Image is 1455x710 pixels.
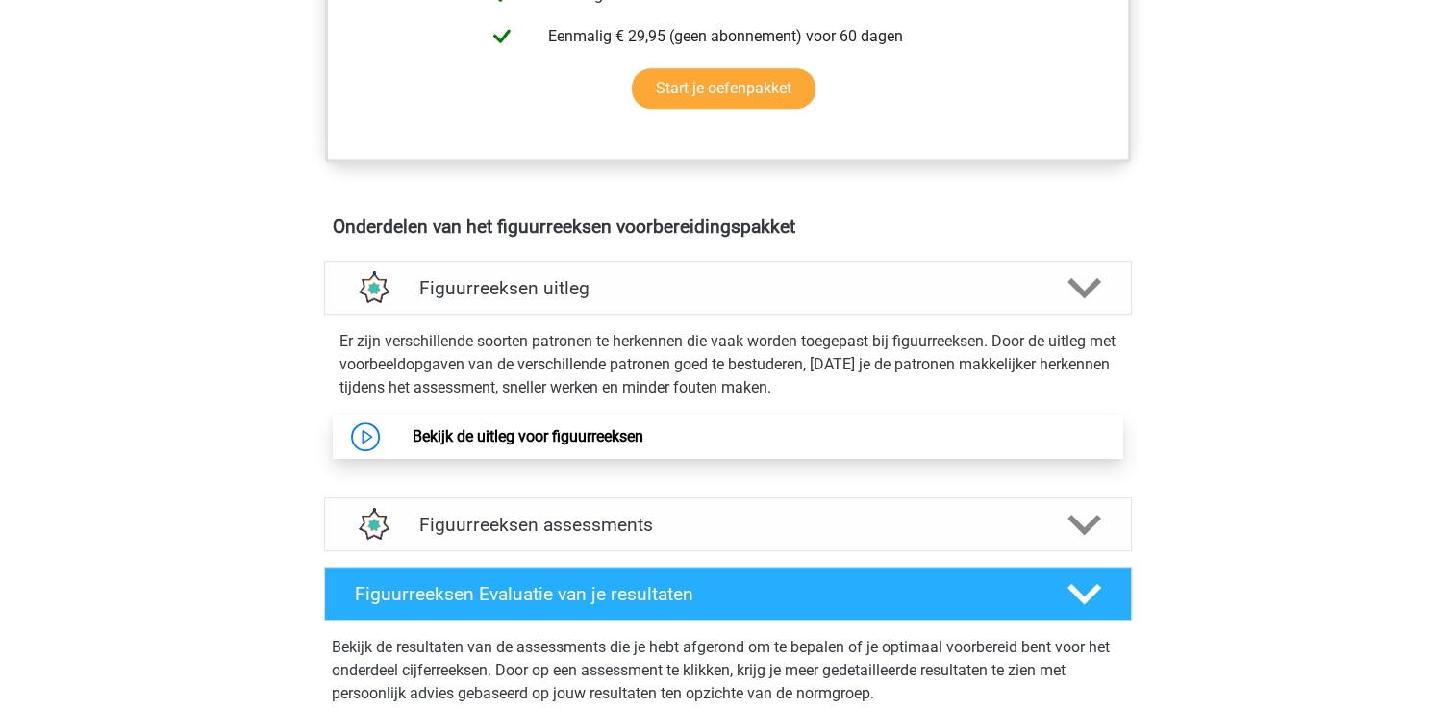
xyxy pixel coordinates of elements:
p: Er zijn verschillende soorten patronen te herkennen die vaak worden toegepast bij figuurreeksen. ... [339,330,1116,399]
img: figuurreeksen uitleg [348,264,397,313]
h4: Figuurreeksen Evaluatie van je resultaten [355,583,1037,605]
a: Figuurreeksen Evaluatie van je resultaten [316,567,1140,621]
a: assessments Figuurreeksen assessments [316,497,1140,551]
img: figuurreeksen assessments [348,500,397,549]
h4: Figuurreeksen assessments [419,514,1037,536]
a: uitleg Figuurreeksen uitleg [316,261,1140,315]
p: Bekijk de resultaten van de assessments die je hebt afgerond om te bepalen of je optimaal voorber... [332,636,1124,705]
h4: Onderdelen van het figuurreeksen voorbereidingspakket [333,216,1123,238]
a: Bekijk de uitleg voor figuurreeksen [413,427,643,445]
a: Start je oefenpakket [632,68,815,109]
h4: Figuurreeksen uitleg [419,277,1037,299]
